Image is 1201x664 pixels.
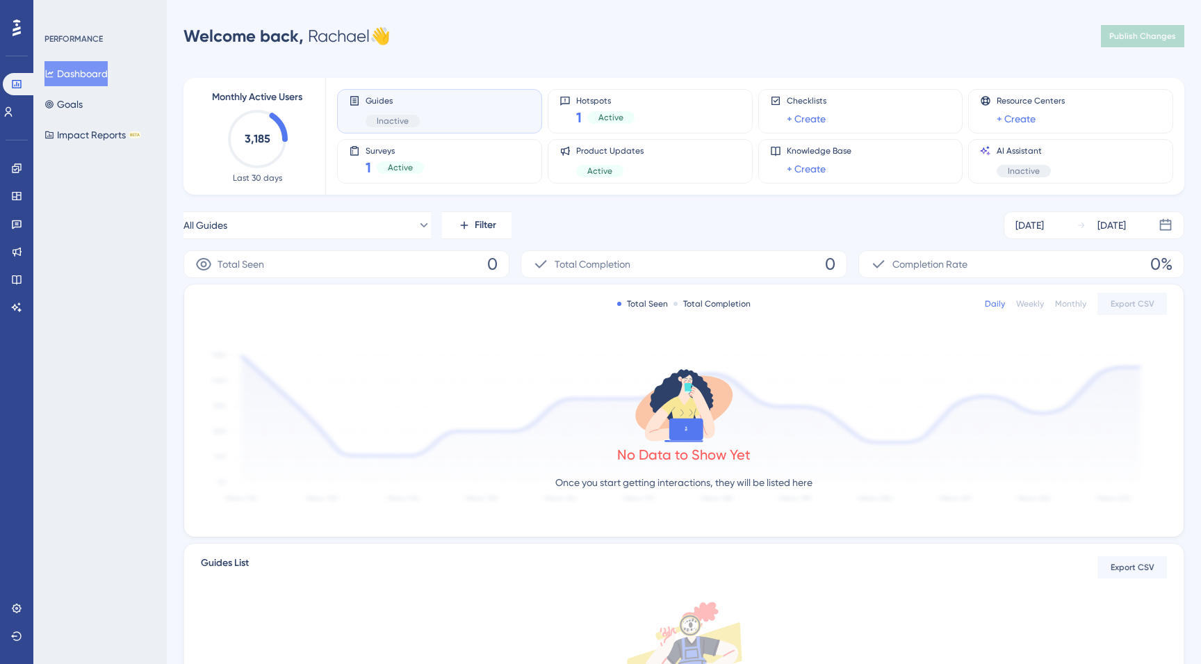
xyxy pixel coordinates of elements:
button: Export CSV [1097,556,1167,578]
span: Guides List [201,555,249,580]
div: BETA [129,131,141,138]
span: Publish Changes [1109,31,1176,42]
span: Active [598,112,623,123]
span: 1 [576,108,582,127]
span: Guides [366,95,420,106]
span: Inactive [377,115,409,127]
span: 0% [1150,253,1173,275]
button: Publish Changes [1101,25,1184,47]
div: Monthly [1055,298,1086,309]
span: Surveys [366,145,424,155]
div: No Data to Show Yet [617,445,751,464]
span: 0 [825,253,835,275]
button: All Guides [183,211,431,239]
div: PERFORMANCE [44,33,103,44]
span: 0 [487,253,498,275]
span: Monthly Active Users [212,89,302,106]
span: Last 30 days [233,172,282,184]
p: Once you start getting interactions, they will be listed here [555,474,812,491]
div: Total Completion [673,298,751,309]
span: Export CSV [1111,298,1154,309]
button: Goals [44,92,83,117]
div: [DATE] [1015,217,1044,234]
span: Completion Rate [892,256,967,273]
span: Active [587,165,612,177]
a: + Create [787,111,826,127]
div: Rachael 👋 [183,25,391,47]
span: Active [388,162,413,173]
span: 1 [366,158,371,177]
span: Total Completion [555,256,630,273]
text: 3,185 [245,132,270,145]
span: Hotspots [576,95,635,105]
span: Filter [475,217,496,234]
a: + Create [997,111,1036,127]
button: Dashboard [44,61,108,86]
span: Export CSV [1111,562,1154,573]
span: Resource Centers [997,95,1065,106]
span: Product Updates [576,145,644,156]
div: Total Seen [617,298,668,309]
span: Welcome back, [183,26,304,46]
div: [DATE] [1097,217,1126,234]
span: Total Seen [218,256,264,273]
span: Checklists [787,95,826,106]
a: + Create [787,161,826,177]
span: AI Assistant [997,145,1051,156]
span: Inactive [1008,165,1040,177]
div: Daily [985,298,1005,309]
div: Weekly [1016,298,1044,309]
span: Knowledge Base [787,145,851,156]
button: Export CSV [1097,293,1167,315]
button: Filter [442,211,512,239]
button: Impact ReportsBETA [44,122,141,147]
span: All Guides [183,217,227,234]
